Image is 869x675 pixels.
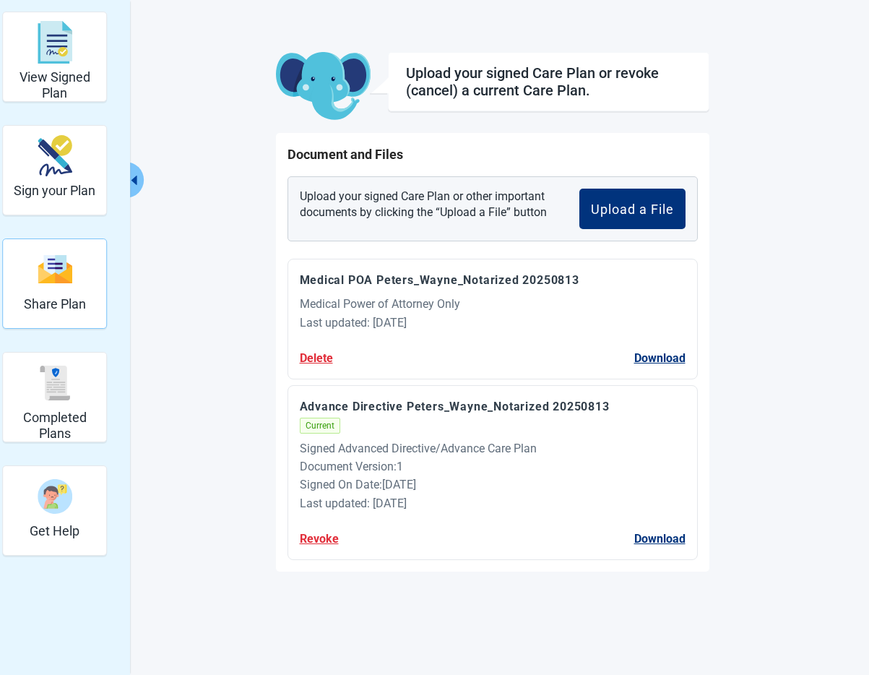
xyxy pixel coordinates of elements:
[300,494,686,512] div: Last updated: [DATE]
[634,530,686,548] button: Download
[38,366,72,400] img: Completed Plans
[24,296,86,312] h2: Share Plan
[634,349,686,367] button: Download
[300,439,686,457] div: Signed Advanced Directive/Advance Care Plan
[2,352,107,442] div: Completed Plans
[276,52,371,121] img: Koda Elephant
[14,183,95,199] h2: Sign your Plan
[38,135,72,176] img: Sign your Plan
[300,271,686,289] p: Medical POA Peters_Wayne_Notarized 20250813
[300,295,686,313] div: Medical Power of Attorney Only
[300,418,340,434] span: Current
[287,145,698,165] h1: Document and Files
[38,254,72,285] img: Share Plan
[30,523,79,539] h2: Get Help
[2,12,107,102] div: View Signed Plan
[579,189,686,229] button: Upload a File
[300,314,686,332] div: Last updated: [DATE]
[591,202,674,216] div: Upload a File
[300,189,557,229] p: Upload your signed Care Plan or other important documents by clicking the “Upload a File” button
[300,397,686,416] p: Advance Directive Peters_Wayne_Notarized 20250813
[2,238,107,329] div: Share Plan
[300,349,333,367] button: Delete
[127,173,141,187] span: caret-left
[2,125,107,215] div: Sign your Plan
[300,476,686,494] div: Signed On Date : [DATE]
[2,465,107,556] div: Get Help
[9,410,100,441] h2: Completed Plans
[38,21,72,64] img: View Signed Plan
[406,64,691,99] div: Upload your signed Care Plan or revoke (cancel) a current Care Plan.
[38,479,72,514] img: Get Help
[126,162,144,198] button: Collapse menu
[300,530,339,548] button: Revoke
[300,457,686,476] div: Document Version : 1
[9,69,100,100] h2: View Signed Plan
